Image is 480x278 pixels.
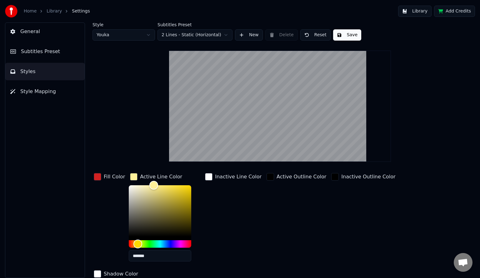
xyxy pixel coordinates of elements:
nav: breadcrumb [24,8,90,14]
div: Fill Color [104,173,125,181]
button: Inactive Line Color [204,172,263,182]
label: Style [92,22,155,27]
a: Library [47,8,62,14]
button: Subtitles Preset [5,43,85,60]
button: Reset [300,29,331,41]
span: Style Mapping [20,88,56,95]
button: Add Credits [434,6,475,17]
button: New [235,29,263,41]
span: General [20,28,40,35]
div: Hue [129,240,191,248]
button: Active Outline Color [265,172,327,182]
div: Active Line Color [140,173,182,181]
button: Style Mapping [5,83,85,100]
button: Active Line Color [129,172,183,182]
a: Open chat [454,253,472,272]
a: Home [24,8,37,14]
span: Subtitles Preset [21,48,60,55]
div: Color [129,185,191,236]
div: Shadow Color [104,270,138,278]
button: Styles [5,63,85,80]
button: Save [333,29,361,41]
div: Active Outline Color [277,173,326,181]
div: Inactive Line Color [215,173,262,181]
label: Subtitles Preset [157,22,232,27]
img: youka [5,5,17,17]
button: Fill Color [92,172,126,182]
button: Library [398,6,432,17]
span: Settings [72,8,90,14]
div: Inactive Outline Color [341,173,395,181]
button: General [5,23,85,40]
button: Inactive Outline Color [330,172,397,182]
span: Styles [20,68,36,75]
